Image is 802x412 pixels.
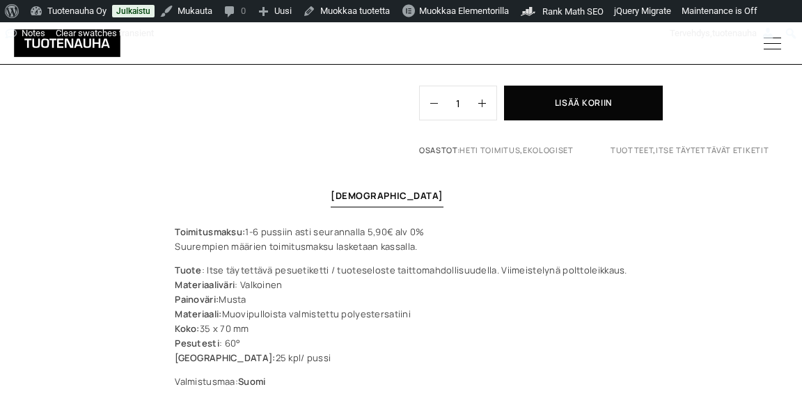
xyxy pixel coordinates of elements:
[665,22,780,45] a: Tervehdys,
[175,293,219,306] strong: Painoväri:
[459,145,520,155] a: Heti toimitus
[712,28,757,38] span: tuotenauha
[175,337,219,349] strong: Pesutesti
[542,6,604,17] span: Rank Math SEO
[175,308,221,320] strong: Materiaali:
[175,351,275,364] strong: [GEOGRAPHIC_DATA]:
[175,375,265,388] span: Valmistusmaa:
[175,264,201,276] strong: Tuote
[238,375,265,388] strong: Suomi
[175,322,199,335] strong: Koko:
[175,225,245,238] strong: Toimitusmaksu:
[175,225,627,254] p: 1-6 pussiin asti seurannalla 5,90€ alv 0% Suurempien määrien toimitusmaksu lasketaan kassalla.
[504,86,663,120] button: Lisää koriin
[419,6,509,16] span: Muokkaa Elementorilla
[51,22,159,45] a: Clear swatches transient
[438,86,478,120] input: Määrä
[175,263,627,365] p: : Itse täytettävä pesuetiketti / tuoteseloste taittomahdollisuudella. Viimeistelynä polttoleikkau...
[331,189,443,202] a: [DEMOGRAPHIC_DATA]
[419,145,781,168] span: Osastot: , ,
[523,145,653,155] a: Ekologiset tuotteet
[175,278,235,291] strong: Materiaaliväri
[656,145,769,155] a: Itse täytettävät etiketit
[112,5,155,17] a: Julkaistu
